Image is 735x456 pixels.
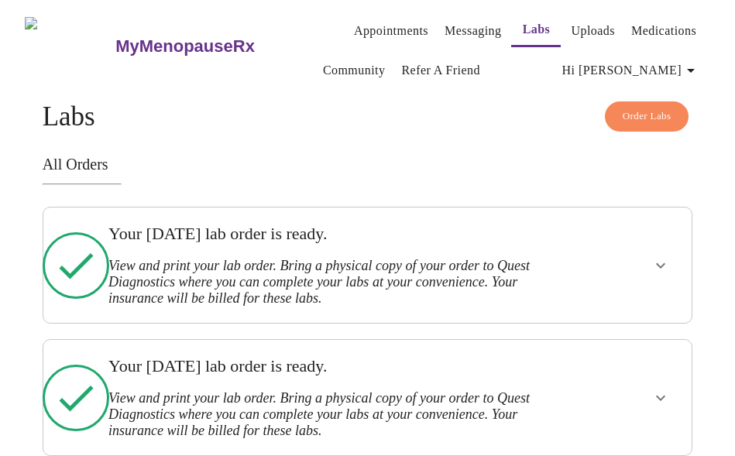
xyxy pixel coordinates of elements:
[317,55,392,86] button: Community
[605,101,689,132] button: Order Labs
[108,390,561,439] h3: View and print your lab order. Bring a physical copy of your order to Quest Diagnostics where you...
[114,19,317,74] a: MyMenopauseRx
[43,156,693,173] h3: All Orders
[115,36,255,57] h3: MyMenopauseRx
[562,60,700,81] span: Hi [PERSON_NAME]
[108,258,561,307] h3: View and print your lab order. Bring a physical copy of your order to Quest Diagnostics where you...
[395,55,486,86] button: Refer a Friend
[623,108,671,125] span: Order Labs
[631,20,696,42] a: Medications
[571,20,615,42] a: Uploads
[523,19,551,40] a: Labs
[438,15,507,46] button: Messaging
[43,101,693,132] h4: Labs
[565,15,621,46] button: Uploads
[511,14,561,47] button: Labs
[25,17,114,75] img: MyMenopauseRx Logo
[108,224,561,244] h3: Your [DATE] lab order is ready.
[625,15,702,46] button: Medications
[445,20,501,42] a: Messaging
[642,379,679,417] button: show more
[354,20,428,42] a: Appointments
[556,55,706,86] button: Hi [PERSON_NAME]
[323,60,386,81] a: Community
[401,60,480,81] a: Refer a Friend
[108,356,561,376] h3: Your [DATE] lab order is ready.
[642,247,679,284] button: show more
[348,15,434,46] button: Appointments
